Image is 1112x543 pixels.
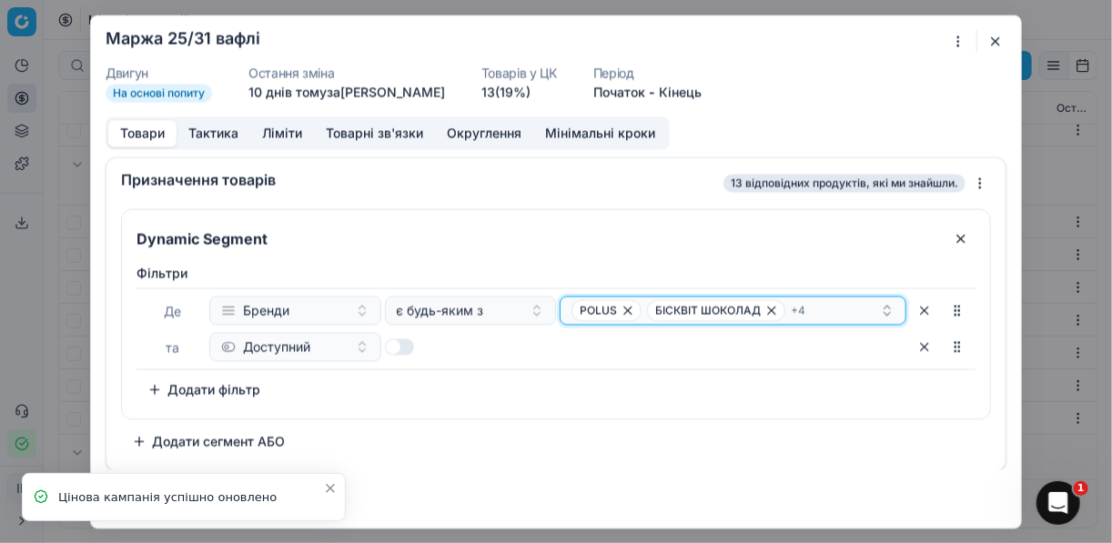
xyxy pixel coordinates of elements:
button: Скасувати [106,484,196,513]
dt: Остання зміна [248,66,445,79]
label: Фiльтри [136,264,976,282]
span: Бренди [243,301,289,319]
button: POLUSБІСКВІТ ШОКОЛАД+4 [560,296,906,325]
button: Ліміти [250,120,314,146]
button: Кінець [659,83,702,101]
span: - [649,83,655,101]
span: є будь-яким з [397,301,484,319]
span: Доступний [243,337,310,356]
span: POLUS [580,303,617,317]
h2: Маржа 25/31 вафлі [106,30,260,46]
button: Товари [108,120,177,146]
span: 13 відповідних продуктів, які ми знайшли. [723,174,965,192]
button: Товарні зв'язки [314,120,435,146]
button: Тактика [177,120,250,146]
div: Призначення товарів [121,172,720,186]
span: + 4 [791,303,805,317]
span: 1 [1074,481,1088,496]
button: Додати фільтр [136,375,271,404]
dt: Двигун [106,66,212,79]
span: БІСКВІТ ШОКОЛАД [655,303,761,317]
span: та [167,339,180,355]
button: Мінімальні кроки [533,120,667,146]
button: Округлення [435,120,533,146]
button: Додати сегмент АБО [121,427,296,456]
span: Де [165,303,182,318]
input: Сегмент [133,224,939,253]
iframe: Intercom live chat [1036,481,1080,525]
span: На основі попиту [106,84,212,102]
a: 13(19%) [481,83,531,101]
span: 10 днів тому за [PERSON_NAME] [248,84,445,99]
dt: Період [593,66,702,79]
dt: Товарів у ЦК [481,66,557,79]
button: Початок [593,83,645,101]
